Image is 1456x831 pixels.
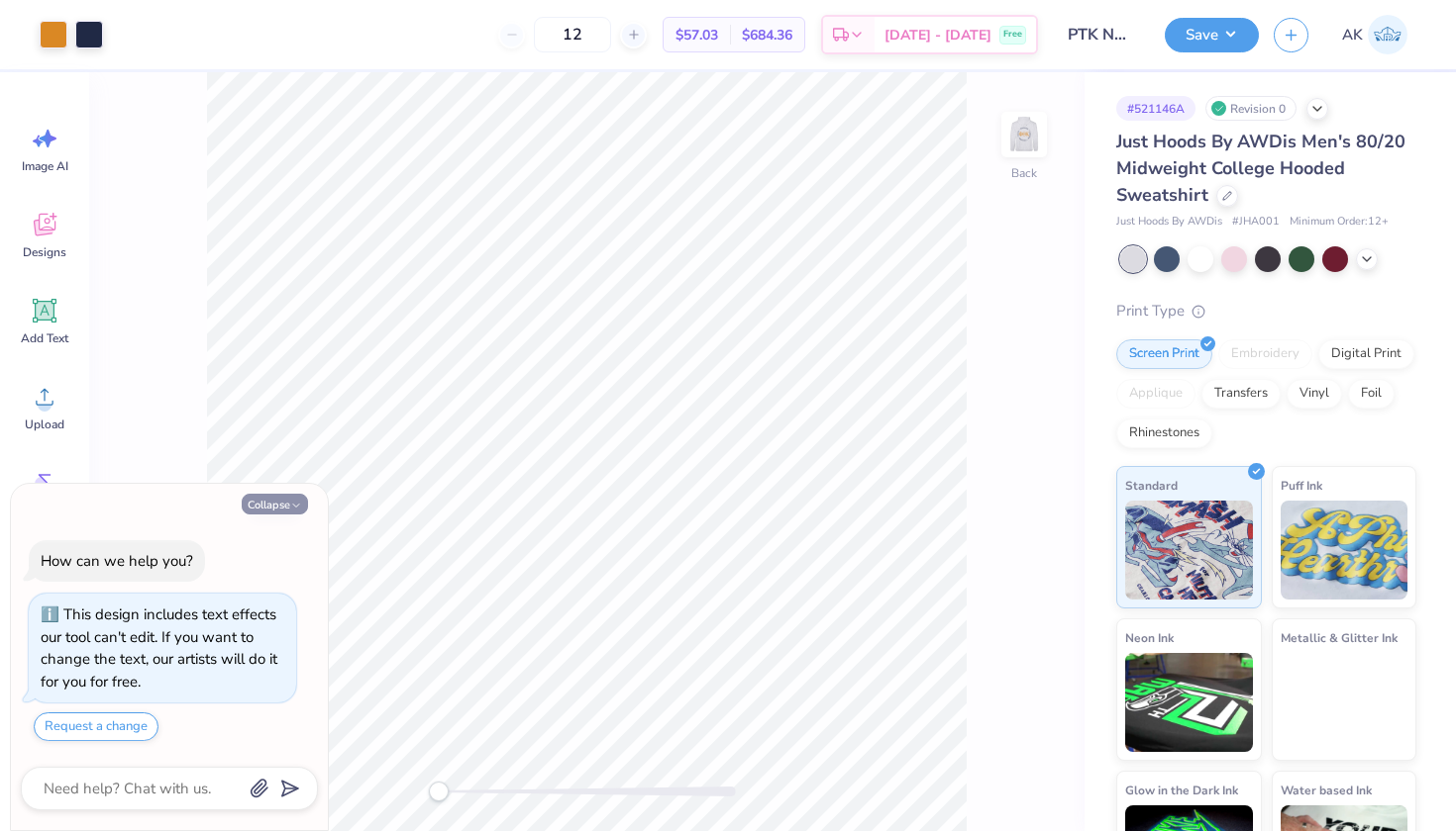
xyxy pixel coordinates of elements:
[1287,379,1342,409] div: Vinyl
[1116,379,1196,409] div: Applique
[41,551,193,571] div: How can we help you?
[25,416,64,432] span: Upload
[1116,339,1212,369] div: Screen Print
[1290,214,1389,231] span: Minimum Order: 12 +
[534,17,611,52] input: – –
[1125,501,1253,600] img: Standard
[1318,339,1414,369] div: Digital Print
[1205,96,1297,121] div: Revision 0
[1125,627,1174,648] span: Neon Ink
[676,25,718,46] span: $57.03
[1116,418,1212,448] div: Rhinestones
[1342,24,1363,46] span: AK
[21,330,68,346] span: Add Text
[34,712,158,741] button: Request a change
[1116,96,1196,121] div: # 521146A
[1011,164,1037,182] div: Back
[22,158,68,174] span: Image AI
[1003,28,1022,42] span: Free
[1281,627,1398,648] span: Metallic & Glitter Ink
[1348,379,1395,409] div: Foil
[1281,780,1372,800] span: Water based Ink
[1053,15,1150,54] input: Untitled Design
[1232,214,1280,231] span: # JHA001
[1281,501,1408,600] img: Puff Ink
[884,25,991,46] span: [DATE] - [DATE]
[242,494,308,514] button: Collapse
[1125,475,1178,496] span: Standard
[1116,130,1405,207] span: Just Hoods By AWDis Men's 80/20 Midweight College Hooded Sweatshirt
[1116,214,1222,231] span: Just Hoods By AWDis
[1281,475,1322,496] span: Puff Ink
[1218,339,1312,369] div: Embroidery
[742,25,792,46] span: $684.36
[1125,653,1253,752] img: Neon Ink
[1116,300,1416,323] div: Print Type
[1368,15,1407,54] img: Alison Kacerik
[429,782,449,801] div: Accessibility label
[1004,115,1044,154] img: Back
[1201,379,1281,409] div: Transfers
[23,244,66,260] span: Designs
[1333,15,1416,54] a: AK
[41,604,277,692] div: This design includes text effects our tool can't edit. If you want to change the text, our artist...
[1125,780,1238,800] span: Glow in the Dark Ink
[1165,18,1259,52] button: Save
[1281,653,1408,752] img: Metallic & Glitter Ink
